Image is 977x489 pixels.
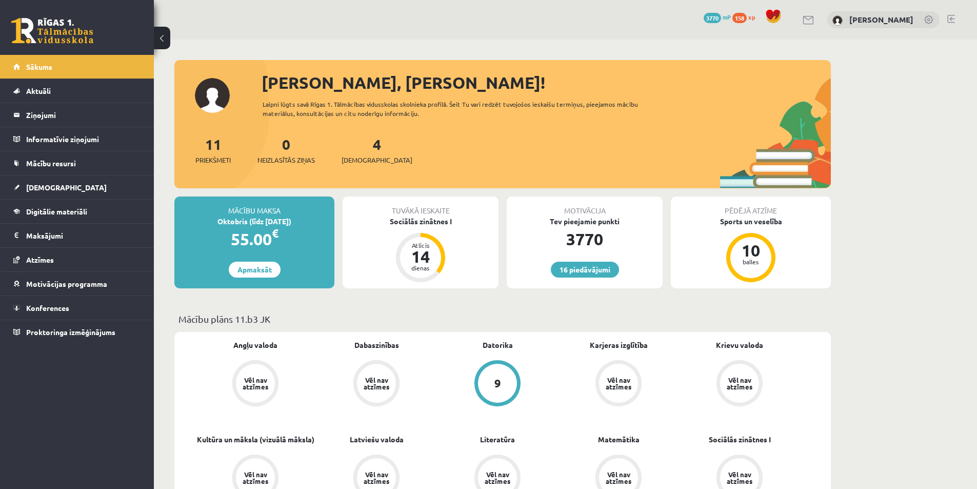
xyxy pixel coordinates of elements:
[362,471,391,484] div: Vēl nav atzīmes
[241,471,270,484] div: Vēl nav atzīmes
[13,103,141,127] a: Ziņojumi
[590,340,648,350] a: Karjeras izglītība
[26,255,54,264] span: Atzīmes
[354,340,399,350] a: Dabaszinības
[350,434,404,445] a: Latviešu valoda
[195,155,231,165] span: Priekšmeti
[732,13,760,21] a: 158 xp
[195,360,316,408] a: Vēl nav atzīmes
[558,360,679,408] a: Vēl nav atzīmes
[263,100,656,118] div: Laipni lūgts savā Rīgas 1. Tālmācības vidusskolas skolnieka profilā. Šeit Tu vari redzēt tuvojošo...
[480,434,515,445] a: Literatūra
[704,13,721,23] span: 3770
[405,265,436,271] div: dienas
[732,13,747,23] span: 158
[342,155,412,165] span: [DEMOGRAPHIC_DATA]
[13,272,141,296] a: Motivācijas programma
[748,13,755,21] span: xp
[26,127,141,151] legend: Informatīvie ziņojumi
[735,259,766,265] div: balles
[241,377,270,390] div: Vēl nav atzīmes
[13,296,141,320] a: Konferences
[197,434,314,445] a: Kultūra un māksla (vizuālā māksla)
[174,227,334,251] div: 55.00
[26,207,87,216] span: Digitālie materiāli
[13,55,141,79] a: Sākums
[343,216,499,227] div: Sociālās zinātnes I
[13,200,141,223] a: Digitālie materiāli
[262,70,831,95] div: [PERSON_NAME], [PERSON_NAME]!
[13,320,141,344] a: Proktoringa izmēģinājums
[257,135,315,165] a: 0Neizlasītās ziņas
[342,135,412,165] a: 4[DEMOGRAPHIC_DATA]
[174,197,334,216] div: Mācību maksa
[195,135,231,165] a: 11Priekšmeti
[849,14,913,25] a: [PERSON_NAME]
[257,155,315,165] span: Neizlasītās ziņas
[507,216,663,227] div: Tev pieejamie punkti
[26,303,69,312] span: Konferences
[723,13,731,21] span: mP
[598,434,640,445] a: Matemātika
[343,197,499,216] div: Tuvākā ieskaite
[405,242,436,248] div: Atlicis
[604,377,633,390] div: Vēl nav atzīmes
[551,262,619,278] a: 16 piedāvājumi
[26,279,107,288] span: Motivācijas programma
[178,312,827,326] p: Mācību plāns 11.b3 JK
[233,340,277,350] a: Angļu valoda
[725,377,754,390] div: Vēl nav atzīmes
[26,224,141,247] legend: Maksājumi
[272,226,278,241] span: €
[483,340,513,350] a: Datorika
[709,434,771,445] a: Sociālās zinātnes I
[26,159,76,168] span: Mācību resursi
[494,378,501,389] div: 9
[362,377,391,390] div: Vēl nav atzīmes
[735,242,766,259] div: 10
[11,18,93,44] a: Rīgas 1. Tālmācības vidusskola
[316,360,437,408] a: Vēl nav atzīmes
[26,327,115,337] span: Proktoringa izmēģinājums
[671,197,831,216] div: Pēdējā atzīme
[704,13,731,21] a: 3770 mP
[725,471,754,484] div: Vēl nav atzīmes
[507,227,663,251] div: 3770
[13,151,141,175] a: Mācību resursi
[13,224,141,247] a: Maksājumi
[343,216,499,284] a: Sociālās zinātnes I Atlicis 14 dienas
[26,86,51,95] span: Aktuāli
[483,471,512,484] div: Vēl nav atzīmes
[13,127,141,151] a: Informatīvie ziņojumi
[832,15,843,26] img: Kristiāns Rozītis
[405,248,436,265] div: 14
[671,216,831,227] div: Sports un veselība
[671,216,831,284] a: Sports un veselība 10 balles
[26,62,52,71] span: Sākums
[13,175,141,199] a: [DEMOGRAPHIC_DATA]
[229,262,281,278] a: Apmaksāt
[437,360,558,408] a: 9
[604,471,633,484] div: Vēl nav atzīmes
[679,360,800,408] a: Vēl nav atzīmes
[13,248,141,271] a: Atzīmes
[26,103,141,127] legend: Ziņojumi
[26,183,107,192] span: [DEMOGRAPHIC_DATA]
[13,79,141,103] a: Aktuāli
[174,216,334,227] div: Oktobris (līdz [DATE])
[716,340,763,350] a: Krievu valoda
[507,197,663,216] div: Motivācija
